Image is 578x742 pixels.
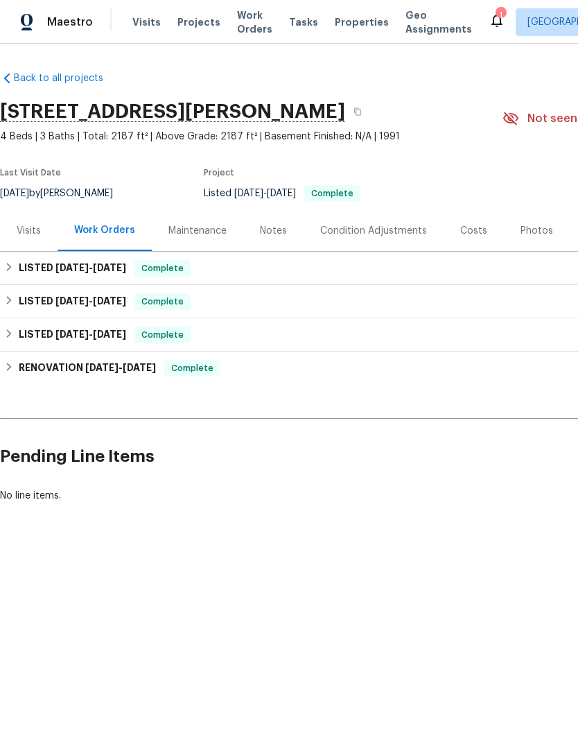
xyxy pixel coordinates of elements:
[289,17,318,27] span: Tasks
[204,169,234,177] span: Project
[496,8,505,22] div: 1
[74,223,135,237] div: Work Orders
[93,296,126,306] span: [DATE]
[267,189,296,198] span: [DATE]
[55,329,89,339] span: [DATE]
[55,263,89,273] span: [DATE]
[93,329,126,339] span: [DATE]
[93,263,126,273] span: [DATE]
[177,15,220,29] span: Projects
[19,327,126,343] h6: LISTED
[237,8,272,36] span: Work Orders
[47,15,93,29] span: Maestro
[55,329,126,339] span: -
[260,224,287,238] div: Notes
[136,328,189,342] span: Complete
[55,296,89,306] span: [DATE]
[306,189,359,198] span: Complete
[55,263,126,273] span: -
[17,224,41,238] div: Visits
[85,363,156,372] span: -
[19,360,156,377] h6: RENOVATION
[335,15,389,29] span: Properties
[460,224,487,238] div: Costs
[204,189,360,198] span: Listed
[19,260,126,277] h6: LISTED
[168,224,227,238] div: Maintenance
[136,295,189,309] span: Complete
[520,224,553,238] div: Photos
[123,363,156,372] span: [DATE]
[132,15,161,29] span: Visits
[55,296,126,306] span: -
[19,293,126,310] h6: LISTED
[85,363,119,372] span: [DATE]
[320,224,427,238] div: Condition Adjustments
[234,189,263,198] span: [DATE]
[234,189,296,198] span: -
[166,361,219,375] span: Complete
[405,8,472,36] span: Geo Assignments
[136,261,189,275] span: Complete
[345,99,370,124] button: Copy Address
